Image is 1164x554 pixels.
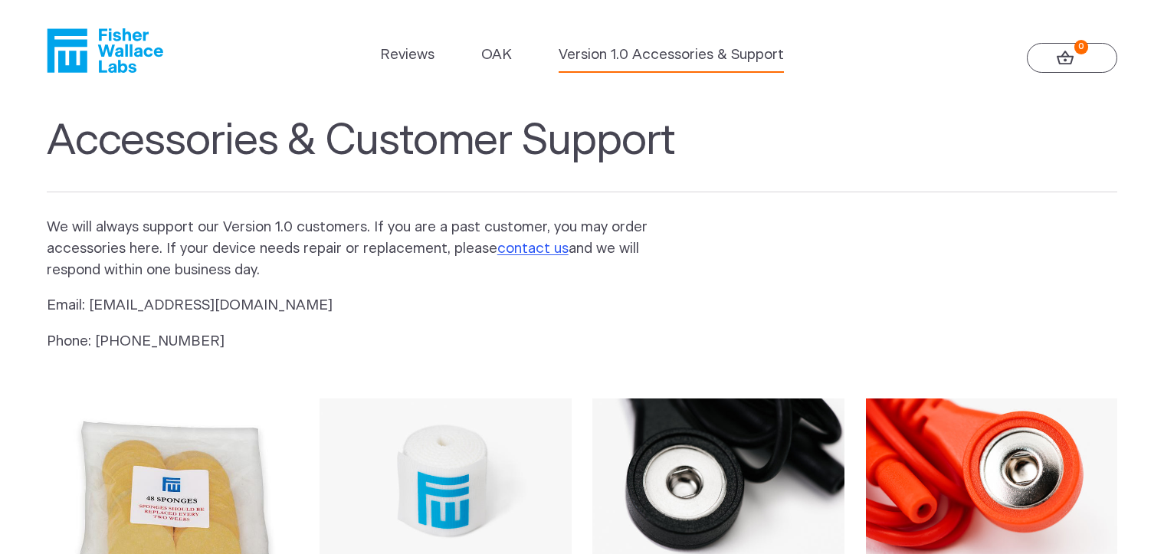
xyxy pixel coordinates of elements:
h1: Accessories & Customer Support [47,116,1118,192]
strong: 0 [1074,40,1089,54]
a: Fisher Wallace [47,28,163,73]
a: Version 1.0 Accessories & Support [559,44,784,66]
p: We will always support our Version 1.0 customers. If you are a past customer, you may order acces... [47,217,672,281]
p: Phone: [PHONE_NUMBER] [47,331,672,352]
a: Reviews [380,44,434,66]
a: OAK [481,44,512,66]
a: contact us [497,241,569,256]
p: Email: [EMAIL_ADDRESS][DOMAIN_NAME] [47,295,672,316]
a: 0 [1027,43,1117,74]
